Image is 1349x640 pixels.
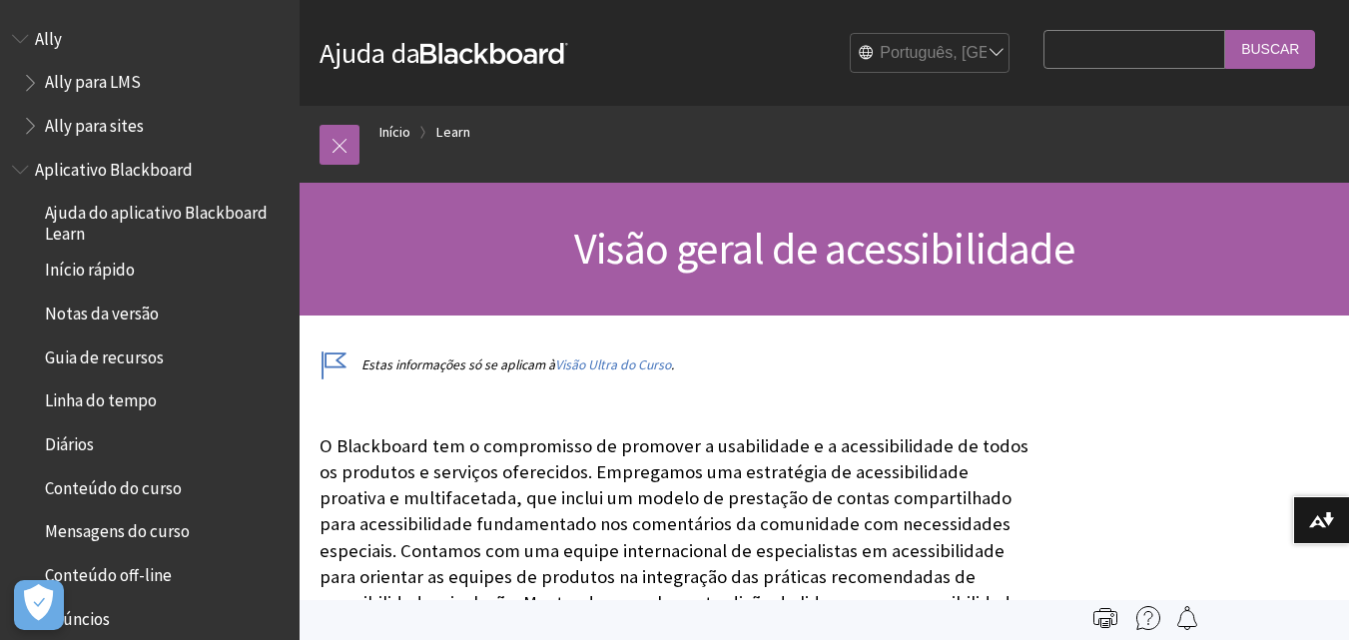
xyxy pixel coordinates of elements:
[379,120,410,145] a: Início
[574,221,1074,276] span: Visão geral de acessibilidade
[436,120,470,145] a: Learn
[420,43,568,64] strong: Blackboard
[35,153,193,180] span: Aplicativo Blackboard
[45,340,164,367] span: Guia de recursos
[1093,606,1117,630] img: Print
[45,558,172,585] span: Conteúdo off-line
[35,22,62,49] span: Ally
[320,35,568,71] a: Ajuda daBlackboard
[1175,606,1199,630] img: Follow this page
[320,355,1033,374] p: Estas informações só se aplicam à .
[45,515,190,542] span: Mensagens do curso
[45,197,286,244] span: Ajuda do aplicativo Blackboard Learn
[851,34,1011,74] select: Site Language Selector
[45,109,144,136] span: Ally para sites
[45,427,94,454] span: Diários
[14,580,64,630] button: Abrir preferências
[45,66,141,93] span: Ally para LMS
[45,471,182,498] span: Conteúdo do curso
[45,384,157,411] span: Linha do tempo
[1225,30,1315,69] input: Buscar
[12,22,288,143] nav: Book outline for Anthology Ally Help
[45,602,110,629] span: Anúncios
[45,297,159,323] span: Notas da versão
[1136,606,1160,630] img: More help
[555,356,671,373] a: Visão Ultra do Curso
[45,254,135,281] span: Início rápido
